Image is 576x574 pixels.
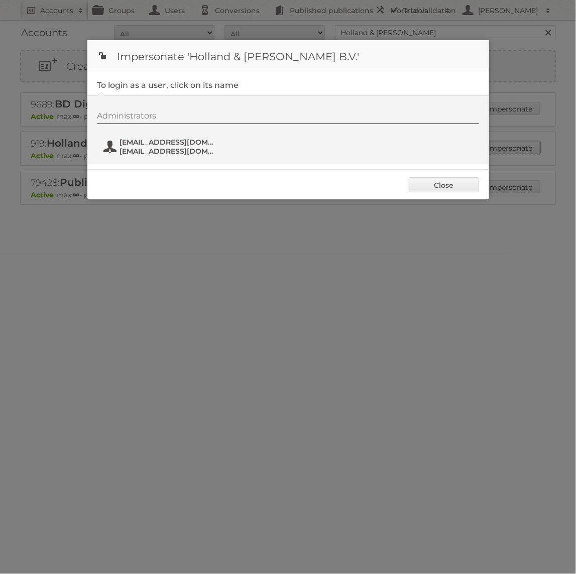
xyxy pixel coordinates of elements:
[87,40,489,70] h1: Impersonate 'Holland & [PERSON_NAME] B.V.'
[120,138,217,147] span: [EMAIL_ADDRESS][DOMAIN_NAME]
[120,147,217,156] span: [EMAIL_ADDRESS][DOMAIN_NAME]
[97,111,479,124] div: Administrators
[102,137,220,157] button: [EMAIL_ADDRESS][DOMAIN_NAME] [EMAIL_ADDRESS][DOMAIN_NAME]
[409,177,479,192] a: Close
[97,80,239,90] legend: To login as a user, click on its name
